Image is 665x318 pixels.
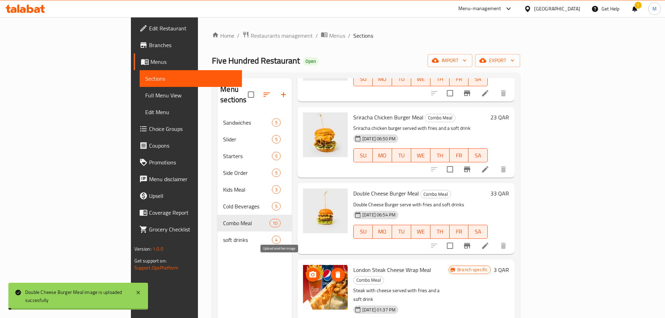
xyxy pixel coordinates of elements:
[495,237,512,254] button: delete
[251,31,313,40] span: Restaurants management
[329,31,345,40] span: Menus
[420,190,451,198] div: Combo Meal
[376,227,389,237] span: MO
[450,148,469,162] button: FR
[272,119,280,126] span: 5
[353,286,449,304] p: Steak with cheese served with fries and a soft drink
[353,200,488,209] p: Double Cheese Burger serve with fries and soft drinks
[145,91,236,99] span: Full Menu View
[360,212,398,218] span: [DATE] 06:54 PM
[353,31,373,40] span: Sections
[411,225,430,239] button: WE
[303,57,319,66] div: Open
[25,288,128,304] div: Double Cheese Burger Meal image is uploaded succesfully
[348,31,350,40] li: /
[428,54,472,67] button: import
[373,148,392,162] button: MO
[242,31,313,40] a: Restaurants management
[452,227,466,237] span: FR
[490,188,509,198] h6: 33 QAR
[471,150,485,161] span: SA
[392,225,411,239] button: TU
[140,104,242,120] a: Edit Menu
[481,56,515,65] span: export
[223,135,272,143] span: Slider
[149,175,236,183] span: Menu disclaimer
[272,135,281,143] div: items
[392,148,411,162] button: TU
[217,131,292,148] div: Slider5
[153,244,163,253] span: 1.0.0
[471,74,485,84] span: SA
[392,72,411,86] button: TU
[433,150,447,161] span: TH
[149,141,236,150] span: Coupons
[134,244,152,253] span: Version:
[303,265,348,310] img: London Steak Cheese Wrap Meal
[459,161,475,178] button: Branch-specific-item
[134,120,242,137] a: Choice Groups
[411,148,430,162] button: WE
[468,148,488,162] button: SA
[495,85,512,102] button: delete
[425,114,455,122] span: Combo Meal
[149,208,236,217] span: Coverage Report
[395,150,408,161] span: TU
[217,215,292,231] div: Combo Meal10
[145,108,236,116] span: Edit Menu
[134,256,167,265] span: Get support on:
[134,20,242,37] a: Edit Restaurant
[356,74,370,84] span: SU
[149,192,236,200] span: Upsell
[443,238,457,253] span: Select to update
[494,265,509,275] h6: 3 QAR
[433,74,447,84] span: TH
[272,186,280,193] span: 3
[455,266,490,273] span: Branch specific
[353,265,431,275] span: London Steak Cheese Wrap Meal
[316,31,318,40] li: /
[414,74,428,84] span: WE
[443,86,457,101] span: Select to update
[360,306,398,313] span: [DATE] 01:37 PM
[433,227,447,237] span: TH
[306,268,320,282] button: upload picture
[459,85,475,102] button: Branch-specific-item
[411,72,430,86] button: WE
[134,171,242,187] a: Menu disclaimer
[217,181,292,198] div: Kids Meal3
[490,112,509,122] h6: 23 QAR
[395,227,408,237] span: TU
[471,227,485,237] span: SA
[430,72,450,86] button: TH
[217,164,292,181] div: Side Order5
[134,53,242,70] a: Menus
[134,204,242,221] a: Coverage Report
[353,124,488,133] p: Sriracha chicken burger served with fries and a soft drink
[134,187,242,204] a: Upsell
[272,136,280,143] span: 5
[356,150,370,161] span: SU
[149,24,236,32] span: Edit Restaurant
[272,152,281,160] div: items
[303,188,348,233] img: Double Cheese Burger Meal
[217,198,292,215] div: Cold Beverages5
[331,268,345,282] button: delete image
[272,202,281,210] div: items
[258,86,275,103] span: Sort sections
[275,86,292,103] button: Add section
[353,225,373,239] button: SU
[134,137,242,154] a: Coupons
[452,150,466,161] span: FR
[149,158,236,167] span: Promotions
[134,37,242,53] a: Branches
[481,89,489,97] a: Edit menu item
[223,236,272,244] span: soft drinks
[459,237,475,254] button: Branch-specific-item
[223,118,272,127] span: Sandwiches
[468,72,488,86] button: SA
[212,53,300,68] span: Five Hundred Restaurant
[212,31,520,40] nav: breadcrumb
[495,161,512,178] button: delete
[223,185,272,194] span: Kids Meal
